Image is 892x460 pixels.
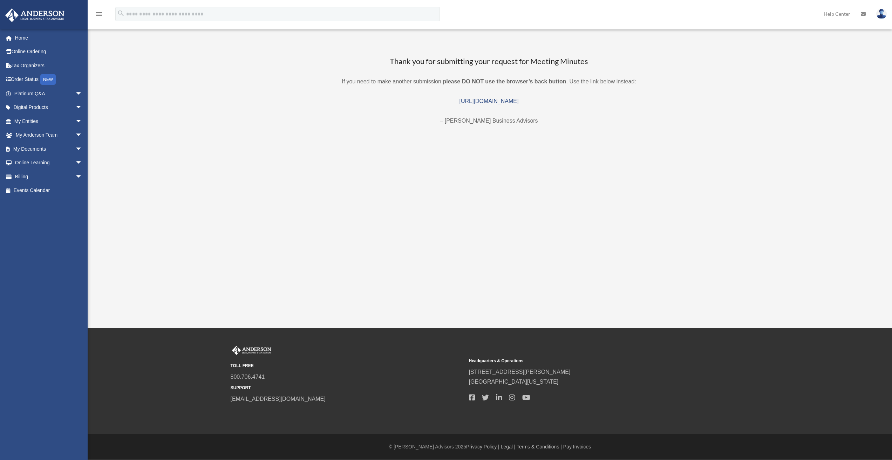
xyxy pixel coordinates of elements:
a: menu [95,12,103,18]
a: Order StatusNEW [5,73,93,87]
span: arrow_drop_down [75,87,89,101]
img: Anderson Advisors Platinum Portal [3,8,67,22]
span: arrow_drop_down [75,114,89,129]
a: Events Calendar [5,184,93,198]
span: arrow_drop_down [75,101,89,115]
a: My Documentsarrow_drop_down [5,142,93,156]
span: arrow_drop_down [75,170,89,184]
a: Online Learningarrow_drop_down [5,156,93,170]
img: Anderson Advisors Platinum Portal [231,346,273,355]
img: User Pic [876,9,887,19]
b: please DO NOT use the browser’s back button [443,78,566,84]
p: – [PERSON_NAME] Business Advisors [227,116,751,126]
a: Home [5,31,93,45]
i: menu [95,10,103,18]
small: Headquarters & Operations [469,357,702,365]
a: Online Ordering [5,45,93,59]
div: NEW [40,74,56,85]
a: Platinum Q&Aarrow_drop_down [5,87,93,101]
h3: Thank you for submitting your request for Meeting Minutes [227,56,751,67]
a: My Anderson Teamarrow_drop_down [5,128,93,142]
a: Digital Productsarrow_drop_down [5,101,93,115]
a: Terms & Conditions | [517,444,562,449]
div: © [PERSON_NAME] Advisors 2025 [88,442,892,451]
a: [STREET_ADDRESS][PERSON_NAME] [469,369,571,375]
i: search [117,9,125,17]
a: [GEOGRAPHIC_DATA][US_STATE] [469,379,559,385]
a: Legal | [501,444,516,449]
small: SUPPORT [231,384,464,392]
a: My Entitiesarrow_drop_down [5,114,93,128]
a: [EMAIL_ADDRESS][DOMAIN_NAME] [231,396,326,402]
a: 800.706.4741 [231,374,265,380]
a: Privacy Policy | [466,444,499,449]
a: Billingarrow_drop_down [5,170,93,184]
small: TOLL FREE [231,362,464,370]
a: Tax Organizers [5,59,93,73]
p: If you need to make another submission, . Use the link below instead: [227,77,751,87]
a: Pay Invoices [563,444,591,449]
span: arrow_drop_down [75,156,89,170]
span: arrow_drop_down [75,128,89,143]
a: [URL][DOMAIN_NAME] [459,98,519,104]
span: arrow_drop_down [75,142,89,156]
